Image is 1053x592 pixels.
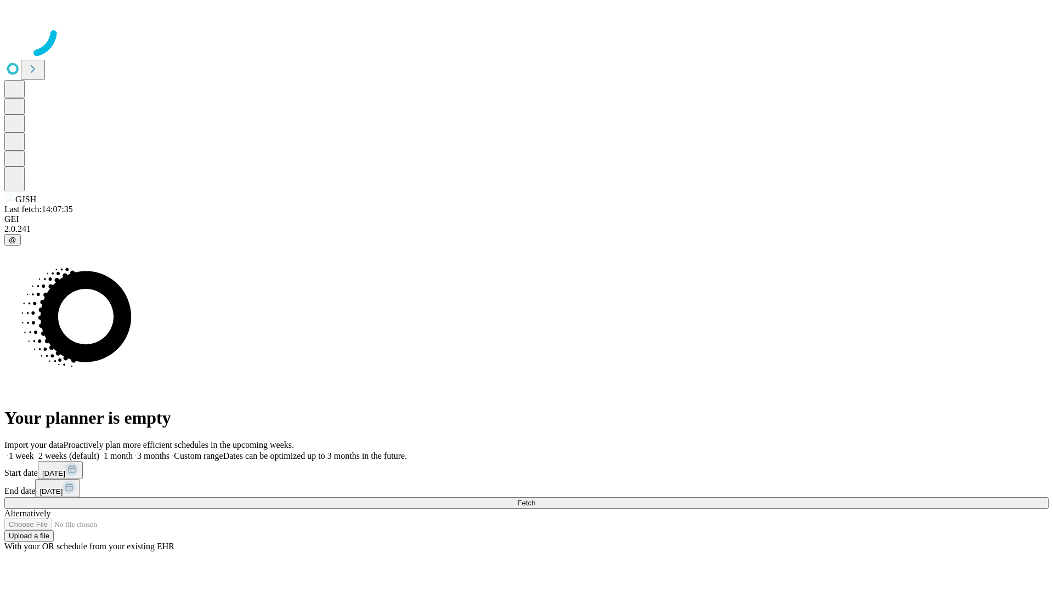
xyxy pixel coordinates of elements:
[4,204,73,214] span: Last fetch: 14:07:35
[4,214,1049,224] div: GEI
[517,499,535,507] span: Fetch
[38,451,99,460] span: 2 weeks (default)
[15,195,36,204] span: GJSH
[35,479,80,497] button: [DATE]
[104,451,133,460] span: 1 month
[4,497,1049,509] button: Fetch
[4,509,50,518] span: Alternatively
[4,440,64,449] span: Import your data
[4,479,1049,497] div: End date
[4,530,54,542] button: Upload a file
[4,408,1049,428] h1: Your planner is empty
[4,234,21,246] button: @
[9,451,34,460] span: 1 week
[4,542,174,551] span: With your OR schedule from your existing EHR
[174,451,223,460] span: Custom range
[64,440,294,449] span: Proactively plan more efficient schedules in the upcoming weeks.
[9,236,16,244] span: @
[39,487,63,496] span: [DATE]
[137,451,169,460] span: 3 months
[4,461,1049,479] div: Start date
[38,461,83,479] button: [DATE]
[4,224,1049,234] div: 2.0.241
[42,469,65,477] span: [DATE]
[223,451,407,460] span: Dates can be optimized up to 3 months in the future.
